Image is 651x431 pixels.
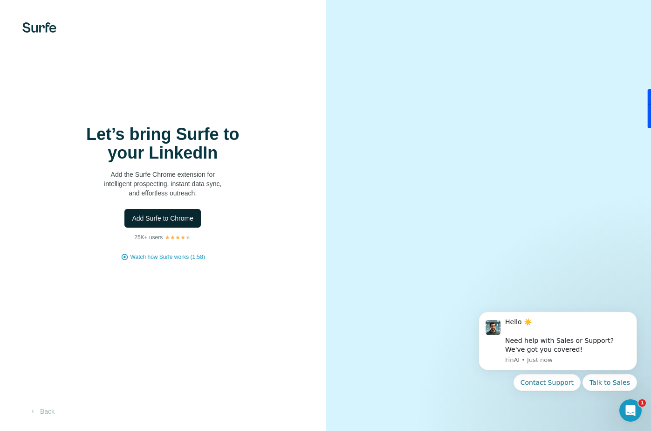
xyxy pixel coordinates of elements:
[465,300,651,426] iframe: Intercom notifications message
[164,235,191,240] img: Rating Stars
[619,399,642,422] iframe: Intercom live chat
[69,170,256,198] p: Add the Surfe Chrome extension for intelligent prospecting, instant data sync, and effortless out...
[638,399,646,407] span: 1
[69,125,256,162] h1: Let’s bring Surfe to your LinkedIn
[132,214,193,223] span: Add Surfe to Chrome
[124,209,201,228] button: Add Surfe to Chrome
[22,22,56,33] img: Surfe's logo
[22,403,61,420] button: Back
[130,253,205,261] button: Watch how Surfe works (1:58)
[134,233,163,242] p: 25K+ users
